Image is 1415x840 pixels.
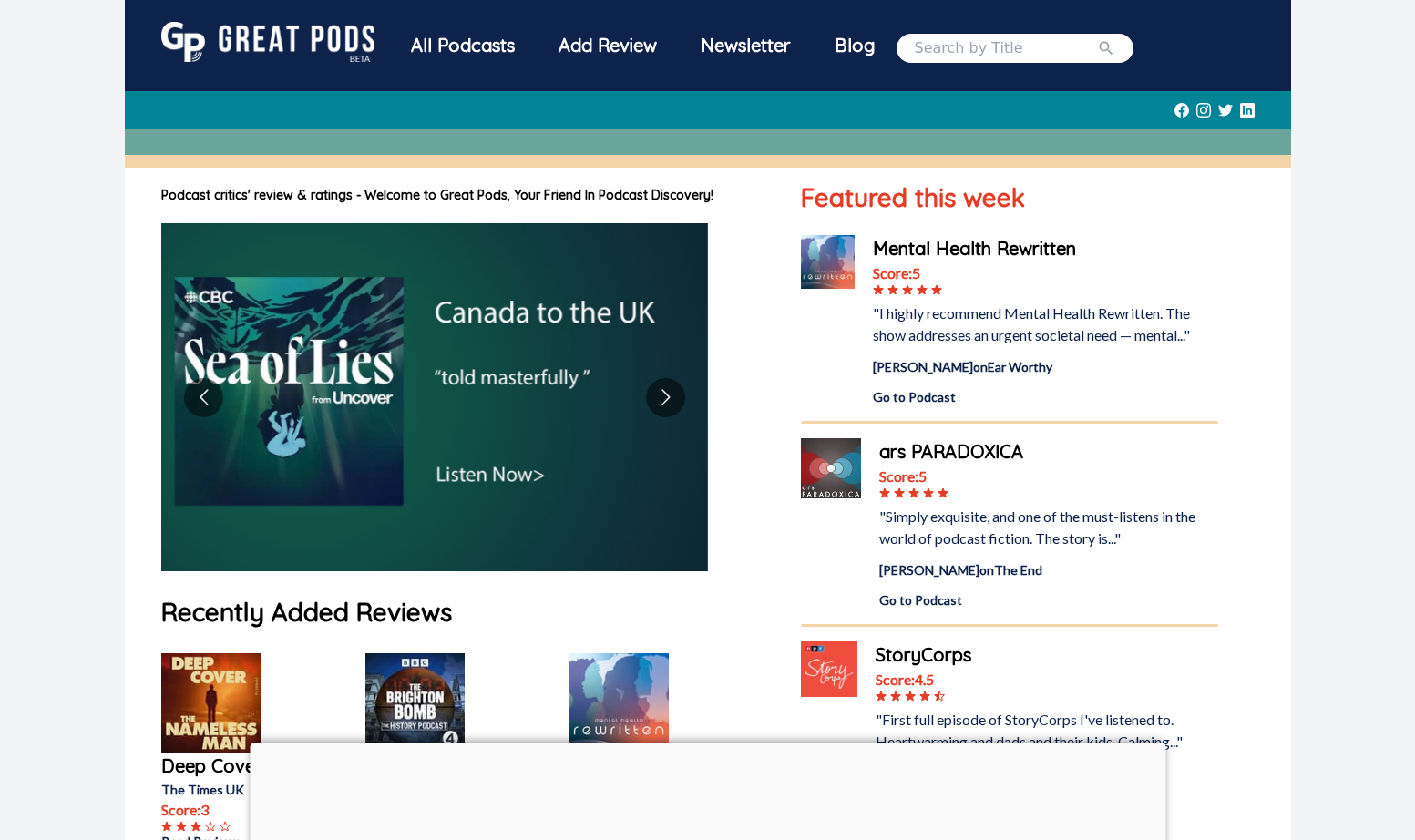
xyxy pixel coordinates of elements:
[161,22,374,62] img: GreatPods
[161,223,708,571] img: image
[161,780,307,799] p: The Times UK
[813,22,897,69] a: Blog
[873,235,1217,262] a: Mental Health Rewritten
[879,438,1217,466] a: ars PARADOXICA
[873,262,1217,284] div: Score: 5
[679,22,813,74] a: Newsletter
[873,357,1217,376] div: [PERSON_NAME] on Ear Worthy
[389,22,537,74] a: All Podcasts
[161,593,765,631] h1: Recently Added Reviews
[801,438,861,498] img: ars PARADOXICA
[873,302,1217,346] div: "I highly recommend Mental Health Rewritten. The show addresses an urgent societal need — mental..."
[801,179,1217,217] h1: Featured this week
[879,590,1217,610] a: Go to Podcast
[801,235,855,289] img: Mental Health Rewritten
[537,22,679,69] a: Add Review
[569,653,669,753] img: Mental Health Rewritten
[876,641,1218,669] a: StoryCorps
[161,753,307,780] a: Deep Cover
[365,653,465,753] img: The History Podcast
[389,22,537,69] div: All Podcasts
[801,641,856,697] img: StoryCorps
[161,799,307,821] p: Score: 3
[879,506,1217,549] div: "Simply exquisite, and one of the must-listens in the world of podcast fiction. The story is..."
[679,22,813,69] div: Newsletter
[161,653,261,753] img: Deep Cover
[876,709,1218,753] div: "First full episode of StoryCorps I've listened to. Heartwarming and dads and their kids. Calming...
[184,378,223,417] button: Go to previous slide
[873,387,1217,406] a: Go to Podcast
[879,560,1217,579] div: [PERSON_NAME] on The End
[876,669,1218,691] div: Score: 4.5
[879,466,1217,487] div: Score: 5
[915,37,1097,59] input: Search by Title
[646,378,685,417] button: Go to next slide
[161,186,765,205] h1: Podcast critics' review & ratings - Welcome to Great Pods, Your Friend In Podcast Discovery!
